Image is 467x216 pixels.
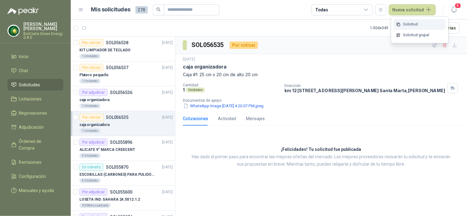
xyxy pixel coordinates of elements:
[394,19,446,30] a: Solicitud
[19,53,29,60] span: Inicio
[19,138,58,151] span: Órdenes de Compra
[192,40,225,50] h3: SOL056535
[79,203,111,208] div: 30 Metro cuadrado
[79,163,103,171] div: En tránsito
[79,47,131,53] p: KIT LIMPIADOR DE TECLADO
[183,98,465,103] p: Documentos de apoyo
[281,146,361,153] h3: ¡Felicidades! Tu solicitud fue publicada
[23,32,63,39] p: BioCosta Green Energy S.A.S
[7,185,63,196] a: Manuales y ayuda
[19,67,28,74] span: Chat
[71,186,175,211] a: Por adjudicarSOL055600[DATE] LOSETA IND. SAHARA 24.5X12.1.230 Metro cuadrado
[285,84,445,88] p: Dirección
[162,90,173,96] p: [DATE]
[135,6,148,14] span: 278
[285,88,445,93] p: km 12 [STREET_ADDRESS][PERSON_NAME] Santa Marta , [PERSON_NAME]
[106,65,128,70] p: SOL056537
[191,153,452,168] p: Has dado el primer paso para encontrar las mejores ofertas del mercado. Los mejores proveedores r...
[315,6,328,13] div: Todas
[79,114,103,121] div: Por cotizar
[162,164,173,170] p: [DATE]
[71,86,175,111] a: Por adjudicarSOL056536[DATE] caja organizadora1 Unidades
[394,30,446,41] a: Solicitud grupal
[79,172,156,178] p: ESCOBILLAS (CARBONES) PARA PULIDORA DEWALT
[7,79,63,91] a: Solicitudes
[162,115,173,120] p: [DATE]
[183,87,185,92] p: 1
[19,124,44,131] span: Adjudicación
[8,25,19,37] img: Company Logo
[79,64,103,71] div: Por cotizar
[370,23,408,33] div: 1 - 50 de 349
[79,197,140,202] p: LOSETA IND. SAHARA 24.5X12.1.2
[79,139,107,146] div: Por adjudicar
[183,83,280,87] p: Cantidad
[23,22,63,31] p: [PERSON_NAME] [PERSON_NAME]
[183,103,264,109] button: WhatsApp Image [DATE] 4.20.07 PM.jpeg
[162,189,173,195] p: [DATE]
[186,88,205,92] div: Unidades
[110,90,132,95] p: SOL056536
[162,40,173,46] p: [DATE]
[218,115,236,122] div: Actividad
[79,79,101,84] div: 1 Unidades
[79,104,101,108] div: 1 Unidades
[7,93,63,105] a: Licitaciones
[246,115,265,122] div: Mensajes
[156,7,161,12] span: search
[230,41,258,49] div: Por cotizar
[449,4,460,15] button: 8
[162,65,173,71] p: [DATE]
[71,111,175,136] a: Por cotizarSOL056535[DATE] caja organizadora1 Unidades
[106,41,128,45] p: SOL056538
[106,115,128,120] p: SOL056535
[183,115,208,122] div: Cotizaciones
[183,71,460,78] p: Caja #1: 25 cm x 20 cm de alto 20 cm
[110,140,132,144] p: SOL055896
[71,37,175,61] a: Por cotizarSOL056538[DATE] KIT LIMPIADOR DE TECLADO1 Unidades
[7,65,63,77] a: Chat
[7,156,63,168] a: Remisiones
[19,96,42,102] span: Licitaciones
[7,51,63,62] a: Inicio
[7,135,63,154] a: Órdenes de Compra
[79,89,107,96] div: Por adjudicar
[110,190,132,194] p: SOL055600
[79,39,103,46] div: Por cotizar
[455,3,461,9] span: 8
[19,173,46,180] span: Configuración
[162,139,173,145] p: [DATE]
[79,54,101,59] div: 1 Unidades
[71,136,175,161] a: Por adjudicarSOL055896[DATE] ALICATE 9" MARCA CRESCENT5 Unidades
[79,188,107,196] div: Por adjudicar
[19,110,47,116] span: Negociaciones
[106,165,128,169] p: SOL055870
[19,81,40,88] span: Solicitudes
[19,159,42,166] span: Remisiones
[71,61,175,86] a: Por cotizarSOL056537[DATE] Platero pequeño1 Unidades
[71,161,175,186] a: En tránsitoSOL055870[DATE] ESCOBILLAS (CARBONES) PARA PULIDORA DEWALT4 Unidades
[183,64,227,70] p: caja organizadora
[183,57,195,62] p: [DATE]
[79,178,101,183] div: 4 Unidades
[79,147,135,153] p: ALICATE 9" MARCA CRESCENT
[7,171,63,182] a: Configuración
[389,4,436,15] button: Nueva solicitud
[7,7,39,15] img: Logo peakr
[79,97,110,103] p: caja organizadora
[7,107,63,119] a: Negociaciones
[79,122,110,128] p: caja organizadora
[79,153,101,158] div: 5 Unidades
[79,72,109,78] p: Platero pequeño
[79,128,101,133] div: 1 Unidades
[7,121,63,133] a: Adjudicación
[91,5,131,14] h1: Mis solicitudes
[19,187,54,194] span: Manuales y ayuda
